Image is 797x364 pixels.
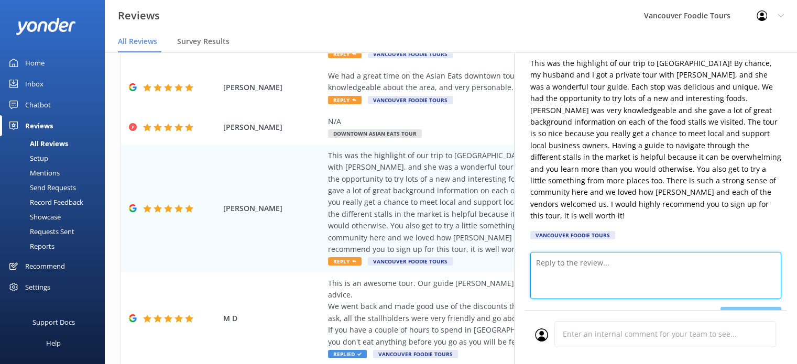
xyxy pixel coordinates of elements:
[223,122,323,133] span: [PERSON_NAME]
[223,82,323,93] span: [PERSON_NAME]
[46,333,61,354] div: Help
[25,73,43,94] div: Inbox
[25,256,65,277] div: Recommend
[530,231,615,239] div: Vancouver Foodie Tours
[6,224,105,239] a: Requests Sent
[6,224,74,239] div: Requests Sent
[223,203,323,214] span: [PERSON_NAME]
[6,209,105,224] a: Showcase
[6,239,105,253] a: Reports
[25,277,50,297] div: Settings
[328,350,367,358] span: Replied
[328,150,710,256] div: This was the highlight of our trip to [GEOGRAPHIC_DATA]! By chance, my husband and I got a privat...
[328,70,710,94] div: We had a great time on the Asian Eats downtown tour with [PERSON_NAME] and Conor. Both were very ...
[25,94,51,115] div: Chatbot
[328,257,362,266] span: Reply
[368,257,453,266] span: Vancouver Foodie Tours
[6,151,105,166] a: Setup
[6,136,105,151] a: All Reviews
[32,312,75,333] div: Support Docs
[223,313,323,324] span: M D
[16,18,76,35] img: yonder-white-logo.png
[373,350,458,358] span: Vancouver Foodie Tours
[328,129,422,138] span: Downtown Asian Eats Tour
[535,328,548,341] img: user_profile.svg
[6,151,48,166] div: Setup
[6,195,105,209] a: Record Feedback
[6,166,105,180] a: Mentions
[328,278,710,348] div: This is an awesome tour. Our guide [PERSON_NAME] was friendly and knowledgeable with lots of extr...
[6,166,60,180] div: Mentions
[6,180,76,195] div: Send Requests
[118,36,157,47] span: All Reviews
[530,58,781,222] p: This was the highlight of our trip to [GEOGRAPHIC_DATA]! By chance, my husband and I got a privat...
[25,115,53,136] div: Reviews
[118,7,160,24] h3: Reviews
[177,36,230,47] span: Survey Results
[6,209,61,224] div: Showcase
[6,136,68,151] div: All Reviews
[368,50,453,58] span: Vancouver Foodie Tours
[6,195,83,209] div: Record Feedback
[328,116,710,127] div: N/A
[6,239,54,253] div: Reports
[328,96,362,104] span: Reply
[368,96,453,104] span: Vancouver Foodie Tours
[6,180,105,195] a: Send Requests
[25,52,45,73] div: Home
[328,50,362,58] span: Reply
